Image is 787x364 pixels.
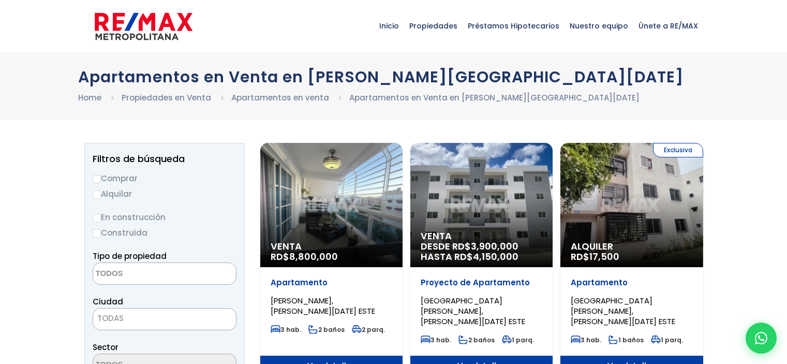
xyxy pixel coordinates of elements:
span: [GEOGRAPHIC_DATA][PERSON_NAME], [PERSON_NAME][DATE] ESTE [421,295,525,327]
a: Apartamentos en venta [231,92,329,103]
p: Proyecto de Apartamento [421,278,542,288]
span: RD$ [571,250,619,263]
span: Venta [271,241,392,252]
h1: Apartamentos en Venta en [PERSON_NAME][GEOGRAPHIC_DATA][DATE] [78,68,709,86]
span: Sector [93,342,118,353]
span: RD$ [271,250,338,263]
label: Alquilar [93,187,236,200]
label: En construcción [93,211,236,224]
span: 2 baños [458,336,495,344]
span: 4,150,000 [473,250,518,263]
span: Ciudad [93,296,123,307]
span: Propiedades [404,10,463,41]
span: Tipo de propiedad [93,251,167,261]
li: Apartamentos en Venta en [PERSON_NAME][GEOGRAPHIC_DATA][DATE] [349,91,640,104]
span: TODAS [93,311,236,326]
img: remax-metropolitana-logo [95,11,192,42]
span: [PERSON_NAME], [PERSON_NAME][DATE] ESTE [271,295,375,316]
span: DESDE RD$ [421,241,542,262]
span: TODAS [93,308,236,330]
input: Alquilar [93,191,101,199]
span: HASTA RD$ [421,252,542,262]
span: 3 hab. [421,336,451,344]
span: 3 hab. [571,336,601,344]
span: Alquiler [571,241,692,252]
span: Venta [421,231,542,241]
span: TODAS [97,313,124,324]
a: Propiedades en Venta [122,92,211,103]
p: Apartamento [271,278,392,288]
span: 3 hab. [271,325,301,334]
span: 1 parq. [651,336,683,344]
span: Inicio [374,10,404,41]
span: 3,900,000 [471,240,518,253]
span: 2 parq. [352,325,385,334]
a: Home [78,92,101,103]
span: 2 baños [308,325,345,334]
span: Exclusiva [653,143,703,157]
span: Nuestro equipo [565,10,633,41]
p: Apartamento [571,278,692,288]
span: Préstamos Hipotecarios [463,10,565,41]
span: 8,800,000 [289,250,338,263]
input: Comprar [93,175,101,183]
input: En construcción [93,214,101,222]
textarea: Search [93,263,194,285]
span: 1 parq. [502,336,534,344]
input: Construida [93,229,101,238]
span: Únete a RE/MAX [633,10,703,41]
span: [GEOGRAPHIC_DATA][PERSON_NAME], [PERSON_NAME][DATE] ESTE [571,295,675,327]
span: 1 baños [608,336,644,344]
label: Comprar [93,172,236,185]
span: 17,500 [589,250,619,263]
h2: Filtros de búsqueda [93,154,236,164]
label: Construida [93,226,236,239]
